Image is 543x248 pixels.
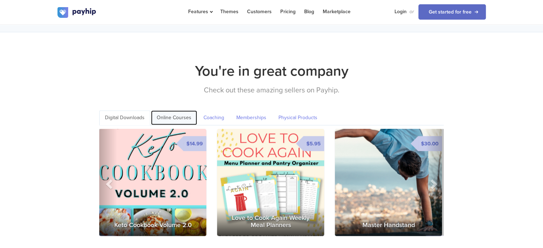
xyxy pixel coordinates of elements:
[217,207,324,236] h3: Love to Cook Again Weekly Meal Planners
[273,110,323,125] a: Physical Products
[418,4,486,20] a: Get started for free
[99,110,150,125] a: Digital Downloads
[57,85,486,96] p: Check out these amazing sellers on Payhip.
[198,110,230,125] a: Coaching
[418,136,442,151] span: $30.00
[335,129,442,236] a: Master Handstand Master Handstand $30.00
[183,136,206,151] span: $14.99
[99,214,206,236] h3: Keto Cookbook Volume 2.0
[335,129,442,236] img: Master Handstand
[217,129,324,236] img: Love to Cook Again Weekly Meal Planners
[231,110,272,125] a: Memberships
[303,136,324,151] span: $5.95
[151,110,197,125] a: Online Courses
[57,61,486,81] h2: You're in great company
[188,9,212,15] span: Features
[57,7,97,18] img: logo.svg
[99,129,206,236] a: Keto Cookbook Volume 2.0 Keto Cookbook Volume 2.0 $14.99
[99,129,206,236] img: Keto Cookbook Volume 2.0
[217,129,324,236] a: Love to Cook Again Weekly Meal Planners Love to Cook Again Weekly Meal Planners $5.95
[335,214,442,236] h3: Master Handstand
